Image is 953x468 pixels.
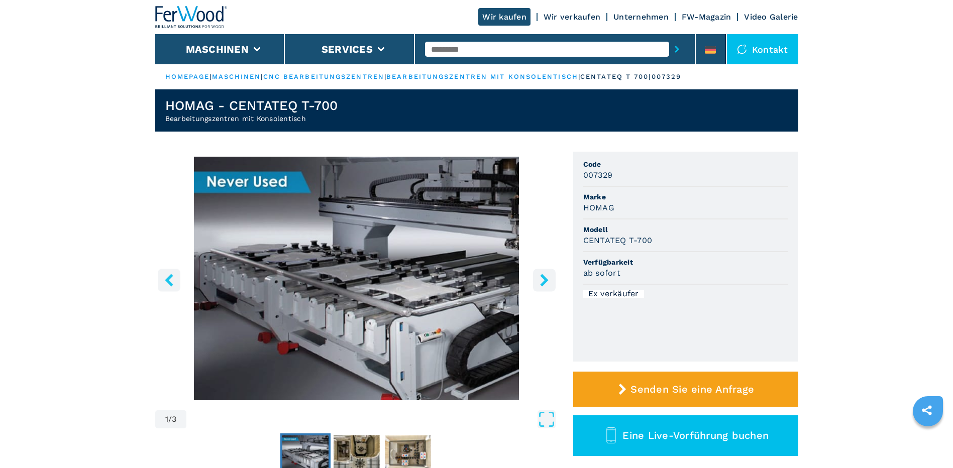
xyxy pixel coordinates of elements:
a: HOMEPAGE [165,73,210,80]
img: Bearbeitungszentren mit Konsolentisch HOMAG CENTATEQ T-700 [155,157,558,400]
button: right-button [533,269,556,291]
span: Verfügbarkeit [583,257,788,267]
a: FW-Magazin [682,12,731,22]
p: 007329 [652,72,682,81]
div: Ex verkäufer [583,290,644,298]
span: Eine Live-Vorführung buchen [622,429,769,441]
span: | [578,73,580,80]
span: Marke [583,192,788,202]
a: Unternehmen [613,12,669,22]
span: Senden Sie eine Anfrage [630,383,754,395]
button: Eine Live-Vorführung buchen [573,415,798,456]
button: Services [322,43,373,55]
button: left-button [158,269,180,291]
a: sharethis [914,398,939,423]
a: bearbeitungszentren mit konsolentisch [386,73,578,80]
h3: HOMAG [583,202,614,213]
span: 3 [172,415,176,423]
a: Wir verkaufen [544,12,600,22]
button: submit-button [669,38,685,61]
span: | [209,73,211,80]
h2: Bearbeitungszentren mit Konsolentisch [165,113,338,124]
span: | [261,73,263,80]
span: | [384,73,386,80]
a: cnc bearbeitungszentren [263,73,384,80]
h3: 007329 [583,169,613,181]
button: Maschinen [186,43,249,55]
img: Ferwood [155,6,228,28]
div: Go to Slide 1 [155,157,558,400]
a: maschinen [212,73,261,80]
span: 1 [165,415,168,423]
button: Senden Sie eine Anfrage [573,372,798,407]
h1: HOMAG - CENTATEQ T-700 [165,97,338,113]
a: Video Galerie [744,12,798,22]
span: Code [583,159,788,169]
div: Kontakt [727,34,798,64]
p: centateq t 700 | [580,72,652,81]
h3: ab sofort [583,267,620,279]
img: Kontakt [737,44,747,54]
h3: CENTATEQ T-700 [583,235,653,246]
span: / [168,415,172,423]
button: Open Fullscreen [189,410,555,428]
a: Wir kaufen [478,8,531,26]
span: Modell [583,224,788,235]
